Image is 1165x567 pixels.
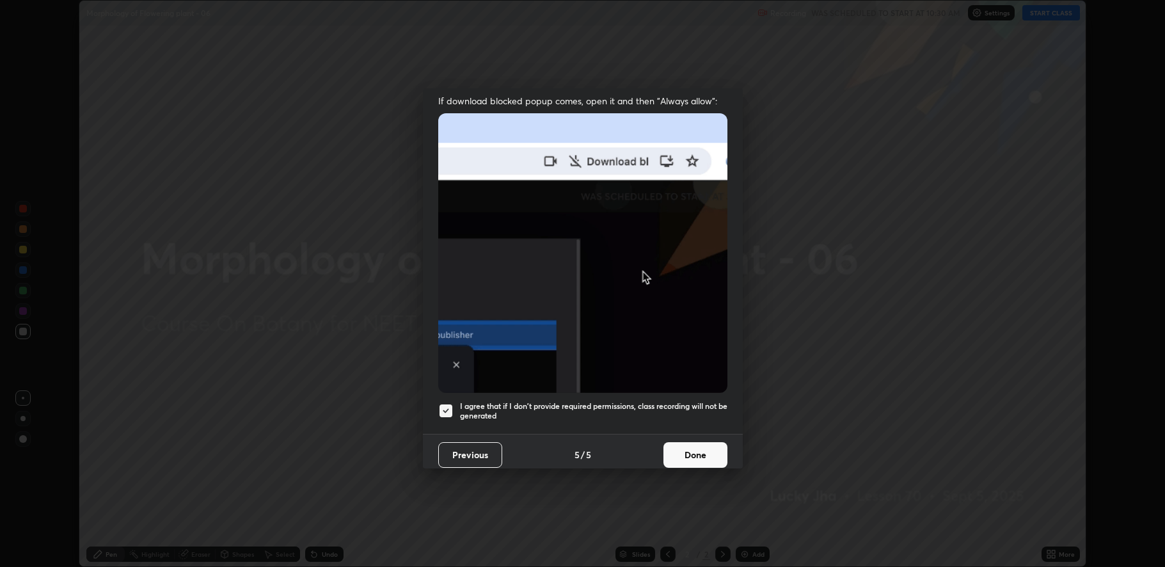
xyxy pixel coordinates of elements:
h4: 5 [575,448,580,461]
button: Previous [438,442,502,468]
h5: I agree that if I don't provide required permissions, class recording will not be generated [460,401,727,421]
button: Done [663,442,727,468]
h4: / [581,448,585,461]
h4: 5 [586,448,591,461]
img: downloads-permission-blocked.gif [438,113,727,393]
span: If download blocked popup comes, open it and then "Always allow": [438,95,727,107]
